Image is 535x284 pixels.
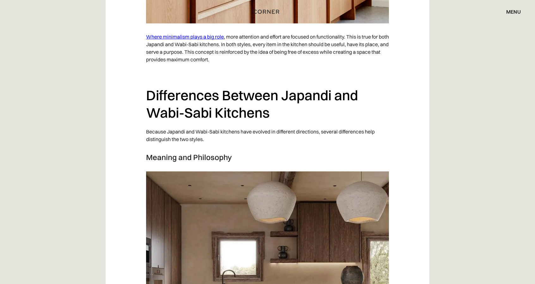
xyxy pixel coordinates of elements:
a: Where minimalism plays a big role [146,34,224,40]
h3: Meaning and Philosophy [146,152,389,162]
p: , more attention and effort are focused on functionality. This is true for both Japandi and Wabi-... [146,30,389,66]
div: menu [500,6,521,17]
h2: Differences Between Japandi and Wabi-Sabi Kitchens [146,87,389,121]
p: ‍ [146,66,389,80]
p: Because Japandi and Wabi-Sabi kitchens have evolved in different directions, several differences ... [146,125,389,146]
a: home [246,8,289,16]
div: menu [506,9,521,14]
